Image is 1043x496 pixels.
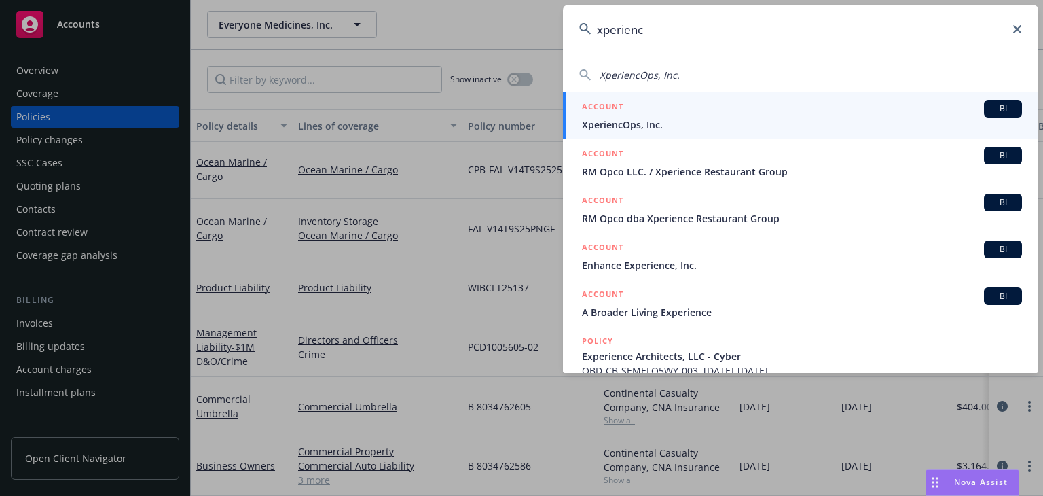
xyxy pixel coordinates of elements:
span: BI [989,243,1017,255]
a: ACCOUNTBIRM Opco LLC. / Xperience Restaurant Group [563,139,1038,186]
span: BI [989,196,1017,209]
input: Search... [563,5,1038,54]
a: ACCOUNTBIXperiencOps, Inc. [563,92,1038,139]
a: POLICYExperience Architects, LLC - CyberOBD-CB-SEMELQ5WY-003, [DATE]-[DATE] [563,327,1038,385]
span: Nova Assist [954,476,1008,488]
a: ACCOUNTBIRM Opco dba Xperience Restaurant Group [563,186,1038,233]
div: Drag to move [926,470,943,495]
h5: ACCOUNT [582,287,623,304]
span: RM Opco LLC. / Xperience Restaurant Group [582,164,1022,179]
span: XperiencOps, Inc. [600,69,680,82]
h5: ACCOUNT [582,100,623,116]
h5: ACCOUNT [582,147,623,163]
span: Enhance Experience, Inc. [582,258,1022,272]
h5: ACCOUNT [582,241,623,257]
span: XperiencOps, Inc. [582,118,1022,132]
h5: POLICY [582,334,613,348]
span: Experience Architects, LLC - Cyber [582,349,1022,364]
button: Nova Assist [926,469,1019,496]
span: RM Opco dba Xperience Restaurant Group [582,211,1022,226]
h5: ACCOUNT [582,194,623,210]
span: OBD-CB-SEMELQ5WY-003, [DATE]-[DATE] [582,364,1022,378]
span: BI [989,149,1017,162]
span: A Broader Living Experience [582,305,1022,319]
a: ACCOUNTBIA Broader Living Experience [563,280,1038,327]
span: BI [989,103,1017,115]
a: ACCOUNTBIEnhance Experience, Inc. [563,233,1038,280]
span: BI [989,290,1017,302]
